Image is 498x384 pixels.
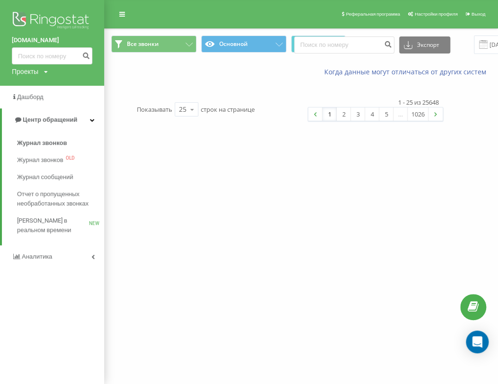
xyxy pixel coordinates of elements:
a: [DOMAIN_NAME] [12,36,92,45]
input: Поиск по номеру [294,36,394,54]
span: Центр обращений [23,116,77,123]
div: Open Intercom Messenger [466,330,489,353]
a: 4 [365,107,379,121]
div: 25 [179,105,187,114]
a: 3 [351,107,365,121]
div: Проекты [12,67,38,76]
span: Все звонки [127,40,159,48]
span: Журнал звонков [17,138,67,148]
span: Журнал сообщений [17,172,73,182]
span: Журнал звонков [17,155,63,165]
img: Ringostat logo [12,9,92,33]
button: График [291,36,346,53]
a: 5 [379,107,393,121]
a: Журнал сообщений [17,169,104,186]
span: Выход [471,11,485,17]
a: 2 [337,107,351,121]
span: Отчет о пропущенных необработанных звонках [17,189,99,208]
span: Аналитика [22,253,52,260]
input: Поиск по номеру [12,47,92,64]
a: [PERSON_NAME] в реальном времениNEW [17,212,104,239]
a: 1 [322,107,337,121]
a: Центр обращений [2,108,104,131]
span: Показывать [137,105,172,114]
a: Отчет о пропущенных необработанных звонках [17,186,104,212]
a: Журнал звонков [17,134,104,152]
span: Дашборд [17,93,44,100]
button: Экспорт [399,36,450,54]
span: Настройки профиля [415,11,458,17]
div: 1 - 25 из 25648 [398,98,439,107]
button: Основной [201,36,286,53]
span: Реферальная программа [346,11,400,17]
span: [PERSON_NAME] в реальном времени [17,216,89,235]
span: строк на странице [201,105,255,114]
div: … [393,107,408,121]
a: 1026 [408,107,428,121]
button: Все звонки [111,36,196,53]
a: Когда данные могут отличаться от других систем [324,67,491,76]
a: Журнал звонковOLD [17,152,104,169]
